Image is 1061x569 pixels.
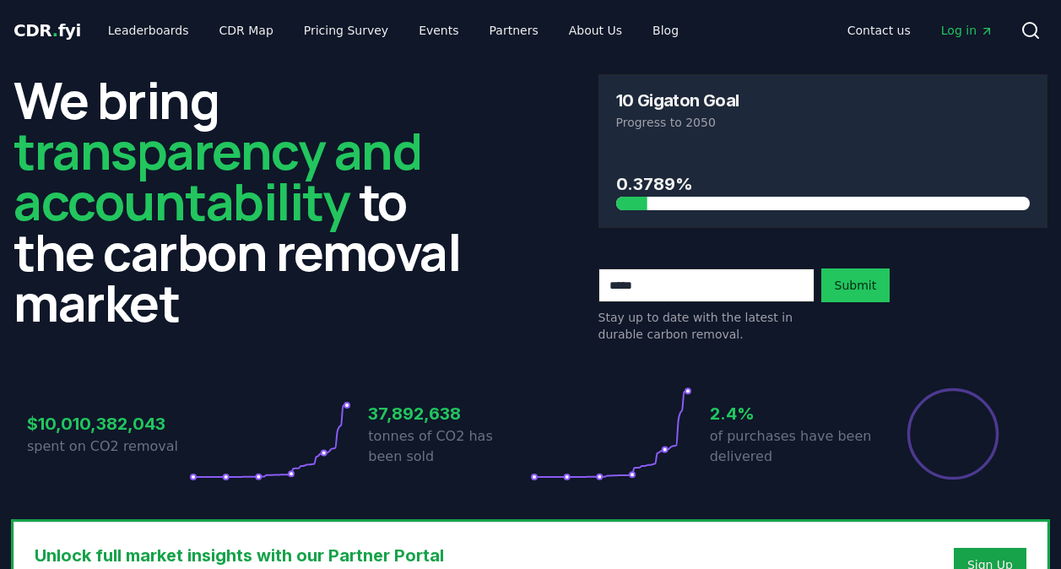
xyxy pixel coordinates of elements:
[95,15,692,46] nav: Main
[27,436,189,457] p: spent on CO2 removal
[598,309,815,343] p: Stay up to date with the latest in durable carbon removal.
[906,387,1000,481] div: Percentage of sales delivered
[710,426,872,467] p: of purchases have been delivered
[941,22,993,39] span: Log in
[555,15,636,46] a: About Us
[290,15,402,46] a: Pricing Survey
[52,20,58,41] span: .
[639,15,692,46] a: Blog
[35,543,770,568] h3: Unlock full market insights with our Partner Portal
[710,401,872,426] h3: 2.4%
[834,15,924,46] a: Contact us
[14,19,81,42] a: CDR.fyi
[834,15,1007,46] nav: Main
[616,171,1031,197] h3: 0.3789%
[206,15,287,46] a: CDR Map
[405,15,472,46] a: Events
[928,15,1007,46] a: Log in
[14,20,81,41] span: CDR fyi
[14,74,463,328] h2: We bring to the carbon removal market
[14,116,421,236] span: transparency and accountability
[476,15,552,46] a: Partners
[616,92,739,109] h3: 10 Gigaton Goal
[95,15,203,46] a: Leaderboards
[368,401,530,426] h3: 37,892,638
[821,268,890,302] button: Submit
[368,426,530,467] p: tonnes of CO2 has been sold
[616,114,1031,131] p: Progress to 2050
[27,411,189,436] h3: $10,010,382,043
